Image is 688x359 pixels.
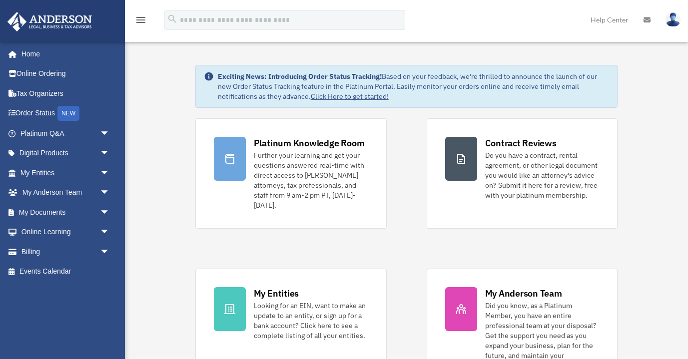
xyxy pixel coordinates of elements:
[135,14,147,26] i: menu
[218,72,382,81] strong: Exciting News: Introducing Order Status Tracking!
[427,118,618,229] a: Contract Reviews Do you have a contract, rental agreement, or other legal document you would like...
[57,106,79,121] div: NEW
[485,150,600,200] div: Do you have a contract, rental agreement, or other legal document you would like an attorney's ad...
[311,92,389,101] a: Click Here to get started!
[100,183,120,203] span: arrow_drop_down
[7,262,125,282] a: Events Calendar
[254,301,368,341] div: Looking for an EIN, want to make an update to an entity, or sign up for a bank account? Click her...
[100,123,120,144] span: arrow_drop_down
[100,202,120,223] span: arrow_drop_down
[7,103,125,124] a: Order StatusNEW
[7,123,125,143] a: Platinum Q&Aarrow_drop_down
[100,222,120,243] span: arrow_drop_down
[7,242,125,262] a: Billingarrow_drop_down
[7,64,125,84] a: Online Ordering
[135,17,147,26] a: menu
[7,44,120,64] a: Home
[218,71,610,101] div: Based on your feedback, we're thrilled to announce the launch of our new Order Status Tracking fe...
[4,12,95,31] img: Anderson Advisors Platinum Portal
[666,12,681,27] img: User Pic
[100,242,120,262] span: arrow_drop_down
[167,13,178,24] i: search
[485,287,562,300] div: My Anderson Team
[254,287,299,300] div: My Entities
[7,83,125,103] a: Tax Organizers
[485,137,557,149] div: Contract Reviews
[254,150,368,210] div: Further your learning and get your questions answered real-time with direct access to [PERSON_NAM...
[7,143,125,163] a: Digital Productsarrow_drop_down
[195,118,387,229] a: Platinum Knowledge Room Further your learning and get your questions answered real-time with dire...
[7,202,125,222] a: My Documentsarrow_drop_down
[7,163,125,183] a: My Entitiesarrow_drop_down
[100,163,120,183] span: arrow_drop_down
[100,143,120,164] span: arrow_drop_down
[7,183,125,203] a: My Anderson Teamarrow_drop_down
[7,222,125,242] a: Online Learningarrow_drop_down
[254,137,365,149] div: Platinum Knowledge Room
